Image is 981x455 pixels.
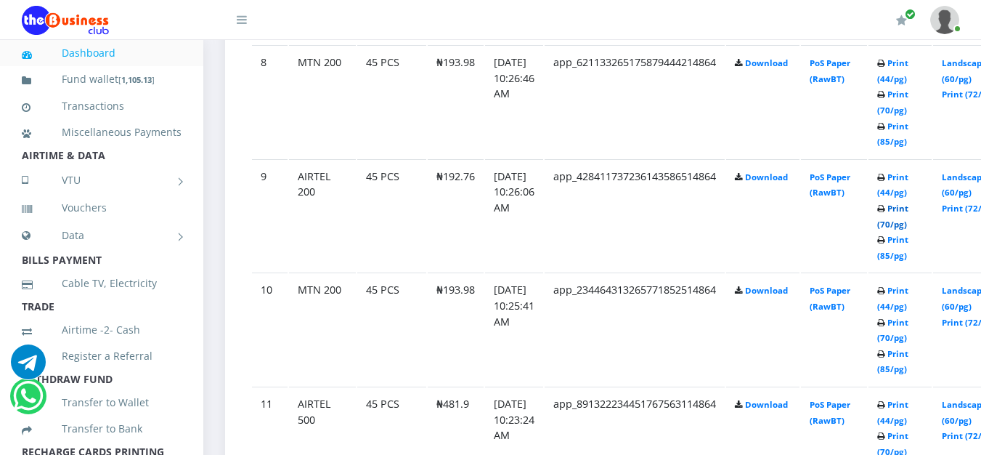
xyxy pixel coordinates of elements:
[877,234,908,261] a: Print (85/pg)
[22,116,182,149] a: Miscellaneous Payments
[877,348,908,375] a: Print (85/pg)
[252,45,288,158] td: 8
[810,399,850,426] a: PoS Paper (RawBT)
[545,159,725,272] td: app_428411737236143586514864
[22,89,182,123] a: Transactions
[289,45,356,158] td: MTN 200
[289,159,356,272] td: AIRTEL 200
[810,57,850,84] a: PoS Paper (RawBT)
[22,191,182,225] a: Vouchers
[428,273,484,385] td: ₦193.98
[745,399,788,410] a: Download
[252,273,288,385] td: 10
[877,89,908,116] a: Print (70/pg)
[485,45,543,158] td: [DATE] 10:26:46 AM
[428,159,484,272] td: ₦192.76
[745,172,788,182] a: Download
[22,6,109,35] img: Logo
[22,313,182,347] a: Airtime -2- Cash
[22,63,182,97] a: Fund wallet[1,105.13]
[905,9,916,20] span: Renew/Upgrade Subscription
[22,267,182,300] a: Cable TV, Electricity
[877,57,908,84] a: Print (44/pg)
[877,172,908,198] a: Print (44/pg)
[896,15,907,26] i: Renew/Upgrade Subscription
[485,159,543,272] td: [DATE] 10:26:06 AM
[252,159,288,272] td: 9
[13,390,43,414] a: Chat for support
[357,45,426,158] td: 45 PCS
[22,412,182,446] a: Transfer to Bank
[22,339,182,373] a: Register a Referral
[22,386,182,419] a: Transfer to Wallet
[11,355,46,379] a: Chat for support
[118,74,155,85] small: [ ]
[930,6,959,34] img: User
[745,285,788,296] a: Download
[877,285,908,312] a: Print (44/pg)
[357,159,426,272] td: 45 PCS
[545,273,725,385] td: app_234464313265771852514864
[289,273,356,385] td: MTN 200
[22,162,182,198] a: VTU
[545,45,725,158] td: app_621133265175879444214864
[877,317,908,344] a: Print (70/pg)
[121,74,152,85] b: 1,105.13
[810,285,850,312] a: PoS Paper (RawBT)
[22,217,182,254] a: Data
[877,121,908,148] a: Print (85/pg)
[877,399,908,426] a: Print (44/pg)
[428,45,484,158] td: ₦193.98
[745,57,788,68] a: Download
[810,172,850,198] a: PoS Paper (RawBT)
[485,273,543,385] td: [DATE] 10:25:41 AM
[877,203,908,230] a: Print (70/pg)
[22,36,182,70] a: Dashboard
[357,273,426,385] td: 45 PCS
